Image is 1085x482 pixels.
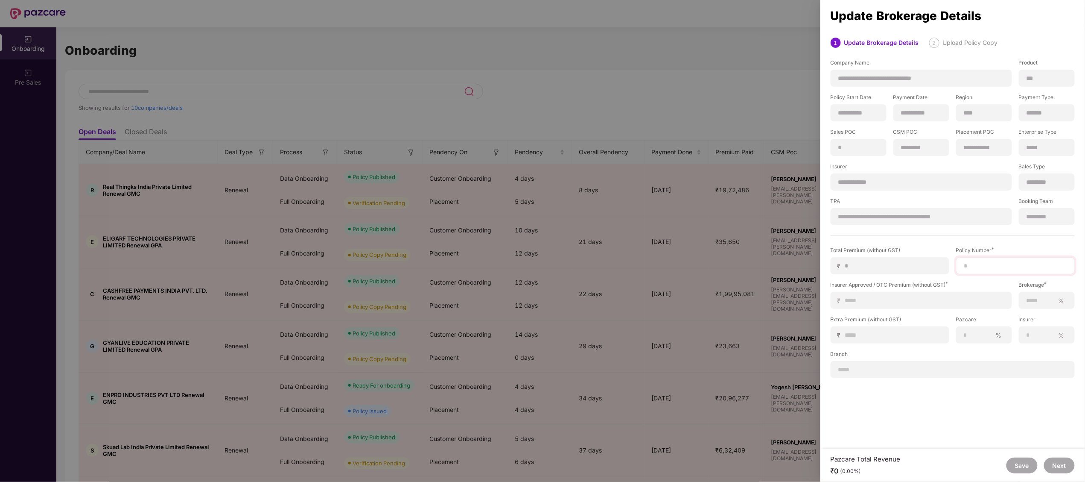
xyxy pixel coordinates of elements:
[1044,458,1075,473] button: Next
[1006,458,1038,473] button: Save
[1019,94,1075,104] label: Payment Type
[831,128,887,139] label: Sales POC
[1019,128,1075,139] label: Enterprise Type
[956,128,1012,139] label: Placement POC
[844,38,919,48] div: Update Brokerage Details
[831,467,901,476] div: ₹0
[992,331,1005,339] span: %
[831,163,1012,173] label: Insurer
[831,94,887,104] label: Policy Start Date
[956,247,1075,254] div: Policy Number
[831,59,1012,70] label: Company Name
[1055,331,1068,339] span: %
[831,11,1075,21] div: Update Brokerage Details
[956,94,1012,104] label: Region
[831,455,901,463] div: Pazcare Total Revenue
[831,350,1075,361] label: Branch
[893,94,949,104] label: Payment Date
[831,247,949,257] label: Total Premium (without GST)
[956,316,1012,326] label: Pazcare
[943,38,998,48] div: Upload Policy Copy
[837,331,844,339] span: ₹
[893,128,949,139] label: CSM POC
[837,262,844,270] span: ₹
[1019,316,1075,326] label: Insurer
[1019,281,1075,288] div: Brokerage
[933,40,936,46] span: 2
[834,40,837,46] span: 1
[840,468,861,475] div: (0.00%)
[1019,197,1075,208] label: Booking Team
[1019,163,1075,173] label: Sales Type
[831,197,1012,208] label: TPA
[831,281,1012,288] div: Insurer Approved / OTC Premium (without GST)
[831,316,949,326] label: Extra Premium (without GST)
[837,297,844,305] span: ₹
[1019,59,1075,70] label: Product
[1055,297,1068,305] span: %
